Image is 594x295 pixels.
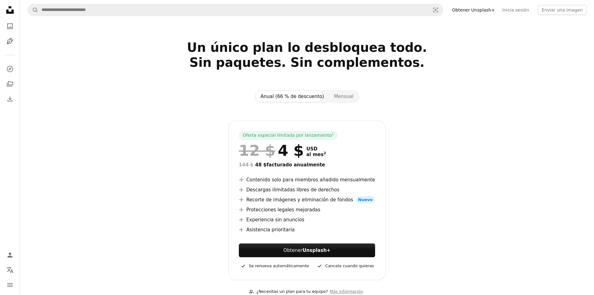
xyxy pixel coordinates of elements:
[239,161,375,169] div: 48 $ facturado anualmente
[306,146,326,152] span: USD
[4,78,16,90] a: Colecciones
[4,93,16,105] a: Historial de descargas
[302,248,331,253] strong: Unsplash+
[239,186,375,194] li: Descargas ilimitadas libres de derechos
[324,151,326,155] sup: 2
[106,40,508,85] h2: Un único plan lo desbloquea todo. Sin paquetes. Sin complementos.
[538,5,587,15] button: Enviar una imagen
[4,35,16,47] a: Ilustraciones
[356,196,375,204] span: Nuevo
[322,152,327,157] a: 2
[4,264,16,276] button: Idioma
[239,162,254,168] span: 144 $
[428,4,443,16] button: Búsqueda visual
[499,5,533,15] a: Inicia sesión
[239,206,375,214] li: Protecciones legales mejoradas
[239,131,338,140] div: Oferta especial limitada por lanzamiento
[329,91,358,102] button: Mensual
[239,142,275,159] span: 12 $
[239,216,375,224] li: Experiencia sin anuncios
[306,152,326,157] span: al mes
[4,4,16,17] a: Inicio — Unsplash
[4,63,16,75] a: Explorar
[4,20,16,32] a: Fotos
[256,91,329,102] button: Anual (66 % de descuento)
[240,262,309,270] div: Se renueva automáticamente
[239,243,375,257] button: ObtenerUnsplash+
[4,249,16,261] a: Iniciar sesión / Registrarse
[4,279,16,291] button: Menú
[239,142,304,159] div: 4 $
[239,176,375,184] li: Contenido solo para miembros añadido mensualmente
[28,4,38,16] button: Buscar en Unsplash
[27,4,443,16] form: Encuentra imágenes en todo el sitio
[331,132,335,139] a: 1
[448,5,499,15] a: Obtener Unsplash+
[316,262,374,270] div: Cancela cuando quieras
[239,226,375,234] li: Asistencia prioritaria
[239,196,375,204] li: Recorte de imágenes y eliminación de fondos
[249,288,328,295] div: ¿Necesitas un plan para tu equipo?
[332,132,334,136] sup: 1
